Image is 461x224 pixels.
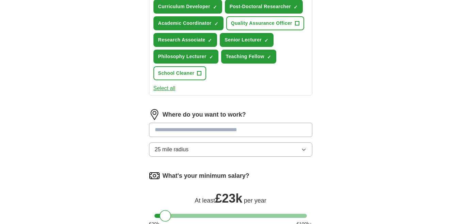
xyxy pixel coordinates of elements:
span: ✓ [294,4,298,10]
span: Philosophy Lecturer [158,53,207,60]
span: Academic Coordinator [158,20,212,27]
span: Quality Assurance Officer [231,20,292,27]
img: salary.png [149,170,160,181]
span: Teaching Fellow [226,53,264,60]
button: Academic Coordinator✓ [153,16,224,30]
span: ✓ [267,54,271,60]
span: Curriculum Developer [158,3,210,10]
button: Quality Assurance Officer [226,16,304,30]
span: Senior Lecturer [225,36,262,44]
span: At least [195,197,215,204]
button: Senior Lecturer✓ [220,33,274,47]
img: location.png [149,109,160,120]
button: Research Associate✓ [153,33,217,47]
label: Where do you want to work? [163,110,246,119]
button: Teaching Fellow✓ [221,50,276,64]
span: 25 mile radius [155,145,189,154]
span: ✓ [209,54,213,60]
span: School Cleaner [158,70,195,77]
span: ✓ [208,38,212,43]
button: School Cleaner [153,66,207,80]
button: Philosophy Lecturer✓ [153,50,218,64]
span: ✓ [264,38,268,43]
span: ✓ [214,21,218,27]
span: £ 23k [215,191,242,205]
span: per year [244,197,266,204]
span: Research Associate [158,36,205,44]
span: ✓ [213,4,217,10]
label: What's your minimum salary? [163,171,249,180]
button: 25 mile radius [149,142,312,157]
span: Post-Doctoral Researcher [230,3,291,10]
button: Select all [153,84,176,92]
